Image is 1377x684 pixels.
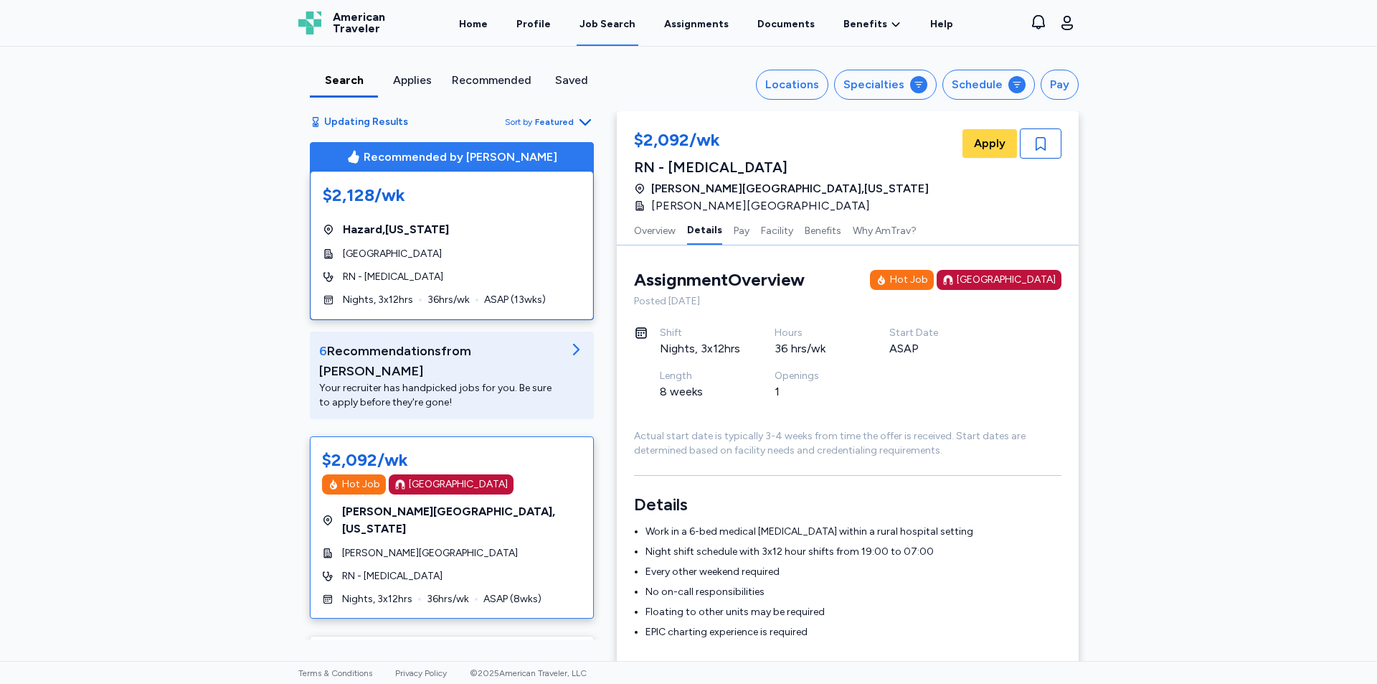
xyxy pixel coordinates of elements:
span: ASAP ( 13 wks) [484,293,546,307]
div: $2,092/wk [634,128,929,154]
div: Hot Job [890,273,928,287]
li: No on-call responsibilities [645,585,1061,599]
span: [GEOGRAPHIC_DATA] [343,247,442,261]
button: Why AmTrav? [853,215,917,245]
li: Night shift schedule with 3x12 hour shifts from 19:00 to 07:00 [645,545,1061,559]
span: 6 [319,343,327,359]
div: Recommendation s from [PERSON_NAME] [319,341,562,381]
div: Search [316,72,372,89]
button: Benefits [805,215,841,245]
span: 36 hrs/wk [427,293,470,307]
div: Schedule [952,76,1003,93]
div: [GEOGRAPHIC_DATA] [409,477,508,492]
span: Recommended by [PERSON_NAME] [364,149,557,166]
button: Pay [734,215,749,245]
div: Job Search [579,17,635,32]
div: Start Date [889,326,970,340]
span: RN - [MEDICAL_DATA] [343,270,443,284]
div: 1 [775,383,855,400]
div: $2,128/wk [323,184,581,207]
span: RN - [MEDICAL_DATA] [342,569,443,584]
button: Schedule [942,70,1035,100]
button: Sort byFeatured [505,113,594,131]
span: © 2025 American Traveler, LLC [470,668,587,678]
div: Assignment Overview [634,268,805,291]
span: Nights, 3x12hrs [343,293,413,307]
div: Your recruiter has handpicked jobs for you. Be sure to apply before they're gone! [319,381,562,410]
li: Floating to other units may be required [645,605,1061,619]
a: Terms & Conditions [298,668,372,678]
div: Posted [DATE] [634,294,1061,309]
span: Hazard , [US_STATE] [343,221,449,238]
img: Logo [298,11,321,34]
h3: Details [634,493,1061,516]
h3: Requirements [634,657,1061,680]
li: EPIC charting experience is required [645,625,1061,640]
button: Details [687,215,722,245]
span: Benefits [843,17,887,32]
div: Actual start date is typically 3-4 weeks from time the offer is received. Start dates are determi... [634,429,1061,458]
div: Saved [543,72,600,89]
div: Length [660,369,740,383]
button: Apply [962,129,1017,158]
div: [GEOGRAPHIC_DATA] [957,273,1056,287]
button: Specialties [834,70,937,100]
div: Hot Job [342,477,380,492]
a: Job Search [577,1,638,46]
button: Locations [756,70,828,100]
div: Openings [775,369,855,383]
div: Applies [384,72,440,89]
span: [PERSON_NAME][GEOGRAPHIC_DATA] , [US_STATE] [342,503,582,538]
span: Apply [974,135,1005,152]
div: Specialties [843,76,904,93]
span: 36 hrs/wk [427,592,469,606]
div: $2,092/wk [322,449,408,472]
span: ASAP ( 8 wks) [483,592,541,606]
span: American Traveler [333,11,385,34]
div: Locations [765,76,819,93]
span: Nights, 3x12hrs [342,592,412,606]
span: Featured [535,116,574,128]
li: Work in a 6-bed medical [MEDICAL_DATA] within a rural hospital setting [645,525,1061,539]
span: Sort by [505,116,532,128]
button: Facility [761,215,793,245]
div: 36 hrs/wk [775,340,855,357]
li: Every other weekend required [645,565,1061,579]
span: [PERSON_NAME][GEOGRAPHIC_DATA] [651,197,870,215]
span: [PERSON_NAME][GEOGRAPHIC_DATA] , [US_STATE] [651,180,929,197]
span: [PERSON_NAME][GEOGRAPHIC_DATA] [342,546,518,561]
div: Nights, 3x12hrs [660,340,740,357]
div: Recommended [452,72,531,89]
button: Pay [1041,70,1079,100]
button: Overview [634,215,676,245]
div: ASAP [889,340,970,357]
div: RN - [MEDICAL_DATA] [634,157,929,177]
div: Pay [1050,76,1069,93]
div: Hours [775,326,855,340]
div: 8 weeks [660,383,740,400]
a: Benefits [843,17,902,32]
span: Updating Results [324,115,408,129]
a: Privacy Policy [395,668,447,678]
div: Shift [660,326,740,340]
